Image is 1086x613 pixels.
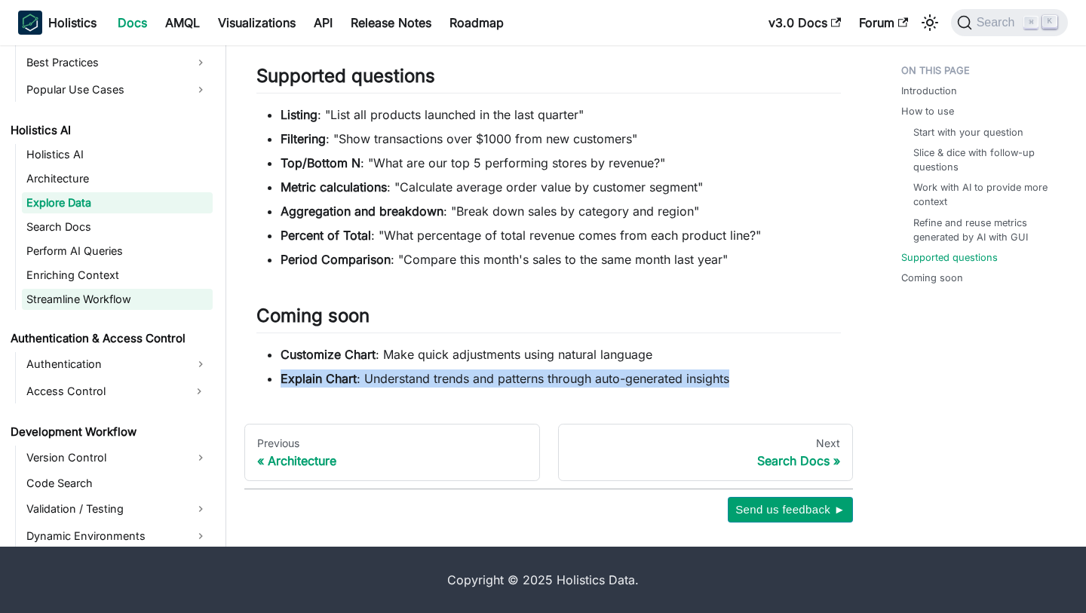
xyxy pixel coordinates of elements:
button: Switch between dark and light mode (currently light mode) [918,11,942,35]
a: Popular Use Cases [22,78,213,102]
strong: Metric calculations [281,179,387,195]
a: v3.0 Docs [759,11,850,35]
a: Version Control [22,446,213,470]
li: : "Compare this month's sales to the same month last year" [281,250,841,268]
a: Forum [850,11,917,35]
span: Search [972,16,1024,29]
li: : "What are our top 5 performing stores by revenue?" [281,154,841,172]
a: Release Notes [342,11,440,35]
img: Holistics [18,11,42,35]
a: Refine and reuse metrics generated by AI with GUI [913,216,1056,244]
button: Send us feedback ► [728,497,853,523]
a: Holistics AI [6,120,213,141]
a: Code Search [22,473,213,494]
a: Explore Data [22,192,213,213]
a: Streamline Workflow [22,289,213,310]
kbd: K [1042,15,1057,29]
div: Copyright © 2025 Holistics Data. [63,571,1023,589]
a: Visualizations [209,11,305,35]
a: Enriching Context [22,265,213,286]
a: Slice & dice with follow-up questions [913,146,1056,174]
a: Holistics AI [22,144,213,165]
span: Send us feedback ► [735,500,845,520]
a: Supported questions [901,250,998,265]
a: NextSearch Docs [558,424,854,481]
li: : "What percentage of total revenue comes from each product line?" [281,226,841,244]
div: Architecture [257,453,527,468]
h2: Coming soon [256,305,841,333]
a: Roadmap [440,11,513,35]
a: HolisticsHolistics [18,11,97,35]
a: Introduction [901,84,957,98]
strong: Percent of Total [281,228,371,243]
strong: Listing [281,107,318,122]
kbd: ⌘ [1023,16,1038,29]
a: Validation / Testing [22,497,213,521]
div: Next [571,437,841,450]
a: Architecture [22,168,213,189]
li: : Understand trends and patterns through auto-generated insights [281,369,841,388]
a: Start with your question [913,125,1023,139]
li: : "Break down sales by category and region" [281,202,841,220]
li: : "Calculate average order value by customer segment" [281,178,841,196]
a: Work with AI to provide more context [913,180,1056,209]
a: Authentication & Access Control [6,328,213,349]
div: Previous [257,437,527,450]
a: Search Docs [22,216,213,238]
div: Search Docs [571,453,841,468]
a: Perform AI Queries [22,241,213,262]
b: Holistics [48,14,97,32]
a: Coming soon [901,271,963,285]
strong: Explain Chart [281,371,357,386]
a: AMQL [156,11,209,35]
button: Search (Command+K) [951,9,1068,36]
a: API [305,11,342,35]
a: How to use [901,104,954,118]
a: PreviousArchitecture [244,424,540,481]
strong: Filtering [281,131,326,146]
strong: Aggregation and breakdown [281,204,443,219]
strong: Top/Bottom N [281,155,360,170]
li: : "Show transactions over $1000 from new customers" [281,130,841,148]
a: Authentication [22,352,213,376]
strong: Period Comparison [281,252,391,267]
li: : "List all products launched in the last quarter" [281,106,841,124]
li: : Make quick adjustments using natural language [281,345,841,363]
a: Dynamic Environments [22,524,213,548]
button: Expand sidebar category 'Access Control' [186,379,213,403]
h2: Supported questions [256,65,841,93]
nav: Docs pages [244,424,853,481]
a: Development Workflow [6,421,213,443]
a: Docs [109,11,156,35]
a: Best Practices [22,51,213,75]
strong: Customize Chart [281,347,376,362]
a: Access Control [22,379,186,403]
